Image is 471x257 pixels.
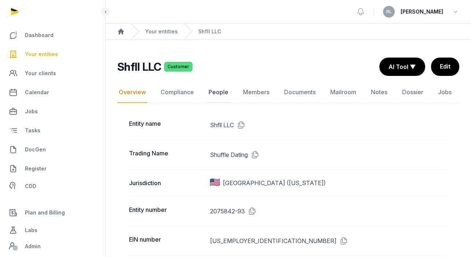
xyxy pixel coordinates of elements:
span: Labs [25,226,37,235]
a: Calendar [6,84,99,101]
a: Plan and Billing [6,204,99,221]
span: Plan and Billing [25,208,65,217]
dt: Entity number [129,205,204,217]
span: Dashboard [25,31,54,40]
dd: 2075842-93 [210,205,448,217]
span: Jobs [25,107,38,116]
a: Register [6,160,99,177]
a: Documents [283,82,317,103]
a: Tasks [6,122,99,139]
span: Tasks [25,126,40,135]
dd: [US_EMPLOYER_IDENTIFICATION_NUMBER] [210,235,448,247]
dt: Trading Name [129,149,204,161]
span: Calendar [25,88,49,97]
a: Edit [431,58,459,76]
span: [GEOGRAPHIC_DATA] ([US_STATE]) [223,179,326,187]
nav: Breadcrumb [106,23,471,40]
a: Shfll LLC [198,28,221,35]
button: RL [383,6,395,18]
span: Customer [164,62,192,71]
a: Compliance [159,82,195,103]
span: Your clients [25,69,56,78]
a: Your entities [6,45,99,63]
dt: EIN number [129,235,204,247]
dd: Shuffle Dating [210,149,448,161]
a: Dashboard [6,26,99,44]
span: Admin [25,242,41,251]
nav: Tabs [117,82,459,103]
a: Members [242,82,271,103]
a: Admin [6,239,99,254]
a: Overview [117,82,147,103]
span: DocGen [25,145,46,154]
dt: Entity name [129,119,204,131]
span: [PERSON_NAME] [401,7,443,16]
dt: Jurisdiction [129,179,204,187]
dd: Shfll LLC [210,119,448,131]
span: RL [386,10,392,14]
a: Mailroom [329,82,358,103]
span: CDD [25,182,36,191]
a: Jobs [437,82,453,103]
a: CDD [6,179,99,194]
span: Register [25,164,47,173]
a: Labs [6,221,99,239]
a: Notes [369,82,389,103]
a: DocGen [6,141,99,158]
a: People [207,82,230,103]
a: Your entities [145,28,178,35]
a: Dossier [401,82,425,103]
a: Your clients [6,65,99,82]
h2: Shfll LLC [117,60,161,73]
a: Jobs [6,103,99,120]
button: AI Tool ▼ [380,58,425,76]
span: Your entities [25,50,58,59]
